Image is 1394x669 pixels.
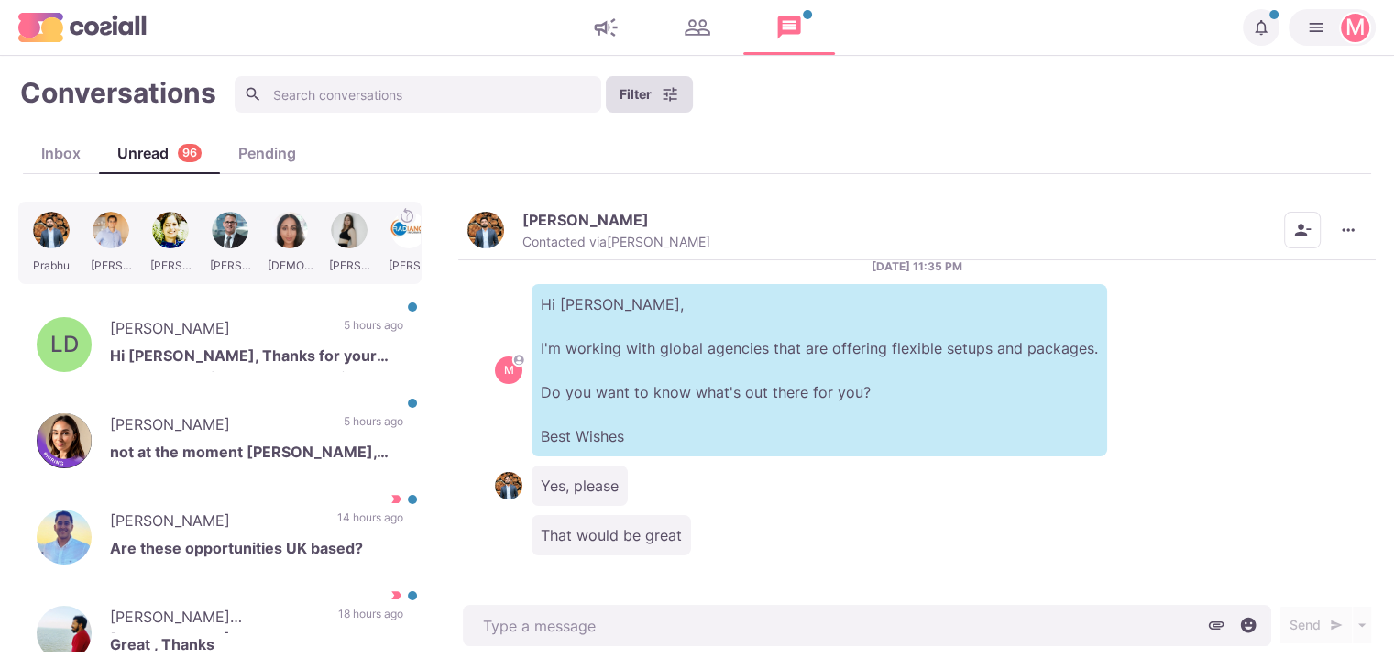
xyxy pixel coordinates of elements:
p: not at the moment [PERSON_NAME], thanks [110,441,403,468]
p: [PERSON_NAME] [110,317,325,345]
button: Remove from contacts [1284,212,1321,248]
input: Search conversations [235,76,601,113]
p: Great , Thanks [110,633,403,661]
p: Yes, please [532,466,628,506]
button: Send [1280,607,1352,643]
button: Select emoji [1235,611,1262,639]
img: Hanif Ahmed [37,510,92,565]
p: 18 hours ago [338,606,403,633]
p: Are these opportunities UK based? [110,537,403,565]
button: Filter [606,76,693,113]
p: 5 hours ago [344,317,403,345]
button: Notifications [1243,9,1279,46]
img: Prabhu Naidu [467,212,504,248]
p: Hi [PERSON_NAME], Thanks for your note. I am not in the market as of the moment. Should my situat... [110,345,403,372]
p: [PERSON_NAME] [PERSON_NAME] [110,606,320,633]
p: [DATE] 11:35 PM [872,258,962,275]
img: Uday Kumar Bandaru [37,606,92,661]
p: [PERSON_NAME] [110,413,325,441]
svg: avatar [514,355,524,365]
div: Inbox [23,142,99,164]
p: Hi [PERSON_NAME], I'm working with global agencies that are offering flexible setups and packages... [532,284,1107,456]
p: 96 [182,145,197,162]
div: Martin [1345,16,1366,38]
div: Unread [99,142,220,164]
p: That would be great [532,515,691,555]
p: 14 hours ago [337,510,403,537]
button: Prabhu Naidu[PERSON_NAME]Contacted via[PERSON_NAME] [467,211,710,250]
img: Prabhu Naidu [495,472,522,499]
div: Liza Domingo-Tibubos [50,334,79,356]
button: Martin [1289,9,1376,46]
div: Martin [504,365,514,376]
button: More menu [1330,212,1367,248]
p: Contacted via [PERSON_NAME] [522,234,710,250]
p: [PERSON_NAME] [522,211,649,229]
h1: Conversations [20,76,216,109]
p: [PERSON_NAME] [110,510,319,537]
img: Nora Casanueva [37,413,92,468]
button: Attach files [1202,611,1230,639]
img: logo [18,13,147,41]
p: 5 hours ago [344,413,403,441]
div: Pending [220,142,314,164]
